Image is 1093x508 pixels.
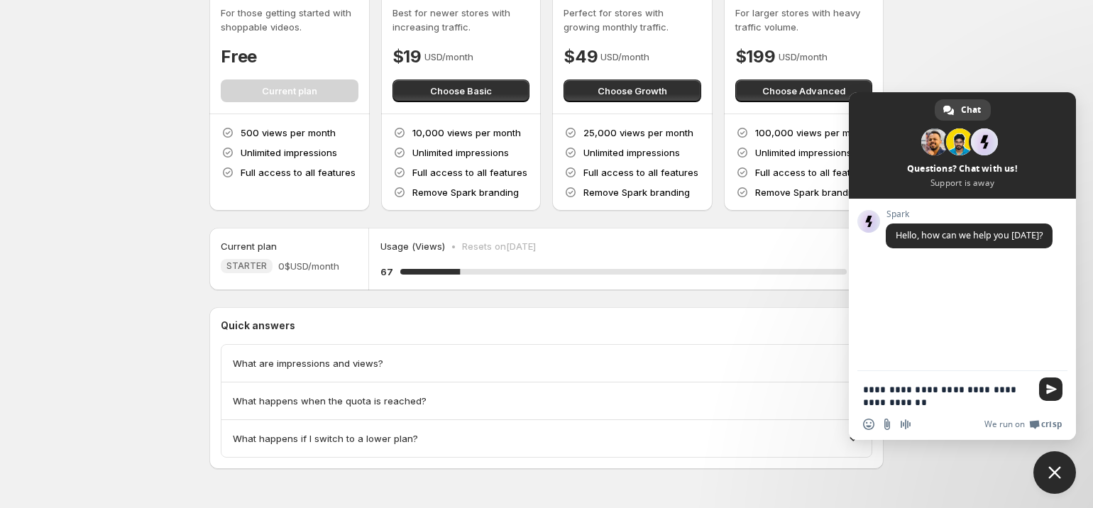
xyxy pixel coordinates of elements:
p: Remove Spark branding [755,185,862,199]
span: Choose Basic [430,84,492,98]
p: Best for newer stores with increasing traffic. [392,6,530,34]
button: Choose Advanced [735,79,873,102]
textarea: Compose your message... [863,383,1031,409]
span: What happens if I switch to a lower plan? [233,431,418,446]
h5: 67 [380,265,393,279]
span: 0$ USD/month [278,259,339,273]
p: Usage (Views) [380,239,445,253]
p: Quick answers [221,319,872,333]
p: USD/month [600,50,649,64]
p: USD/month [424,50,473,64]
h5: Current plan [221,239,277,253]
h4: $199 [735,45,776,68]
p: Remove Spark branding [412,185,519,199]
p: Perfect for stores with growing monthly traffic. [564,6,701,34]
button: Choose Basic [392,79,530,102]
p: Unlimited impressions [412,145,509,160]
span: STARTER [226,260,267,272]
p: Unlimited impressions [755,145,852,160]
span: Insert an emoji [863,419,874,430]
span: We run on [984,419,1025,430]
p: For those getting started with shoppable videos. [221,6,358,34]
span: Hello, how can we help you [DATE]? [896,229,1043,241]
p: Full access to all features [755,165,870,180]
p: USD/month [779,50,828,64]
p: Resets on [DATE] [462,239,536,253]
p: 10,000 views per month [412,126,521,140]
span: What are impressions and views? [233,356,383,370]
h4: $19 [392,45,422,68]
a: We run onCrisp [984,419,1062,430]
h4: $49 [564,45,598,68]
p: Full access to all features [412,165,527,180]
div: Close chat [1033,451,1076,494]
p: • [451,239,456,253]
p: 25,000 views per month [583,126,693,140]
p: 100,000 views per month [755,126,870,140]
p: Unlimited impressions [583,145,680,160]
p: Remove Spark branding [583,185,690,199]
p: Unlimited impressions [241,145,337,160]
button: Choose Growth [564,79,701,102]
span: Choose Growth [598,84,667,98]
span: Crisp [1041,419,1062,430]
span: Send a file [881,419,893,430]
p: 500 views per month [241,126,336,140]
span: Choose Advanced [762,84,845,98]
span: Spark [886,209,1053,219]
p: Full access to all features [583,165,698,180]
h4: Free [221,45,257,68]
p: Full access to all features [241,165,356,180]
span: What happens when the quota is reached? [233,394,427,408]
span: Audio message [900,419,911,430]
span: Chat [961,99,981,121]
span: Send [1039,377,1062,401]
p: For larger stores with heavy traffic volume. [735,6,873,34]
div: Chat [935,99,991,121]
